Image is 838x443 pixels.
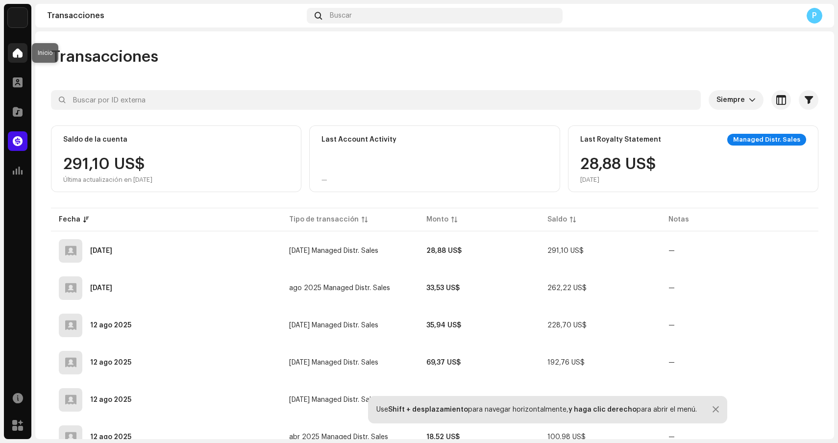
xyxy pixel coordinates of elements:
[330,12,352,20] span: Buscar
[547,359,585,366] span: 192,76 US$
[426,215,448,224] div: Monto
[90,359,131,366] div: 12 ago 2025
[547,215,567,224] div: Saldo
[749,90,756,110] div: dropdown trigger
[547,434,586,441] span: 100,98 US$
[289,434,388,441] span: abr 2025 Managed Distr. Sales
[668,359,675,366] re-a-table-badge: —
[547,285,587,292] span: 262,22 US$
[668,434,675,441] re-a-table-badge: —
[63,176,152,184] div: Última actualización en [DATE]
[388,406,468,413] strong: Shift + desplazamiento
[289,247,378,254] span: sept 2025 Managed Distr. Sales
[63,136,127,144] div: Saldo de la cuenta
[426,322,461,329] strong: 35,94 US$
[426,285,460,292] strong: 33,53 US$
[426,434,460,441] strong: 18,52 US$
[426,359,461,366] strong: 69,37 US$
[51,90,701,110] input: Buscar por ID externa
[547,247,584,254] span: 291,10 US$
[289,215,359,224] div: Tipo de transacción
[90,396,131,403] div: 12 ago 2025
[727,134,806,146] div: Managed Distr. Sales
[668,322,675,329] re-a-table-badge: —
[289,322,378,329] span: jul 2025 Managed Distr. Sales
[668,285,675,292] re-a-table-badge: —
[90,322,131,329] div: 12 ago 2025
[376,406,697,414] div: Use para navegar horizontalmente, para abrir el menú.
[289,285,390,292] span: ago 2025 Managed Distr. Sales
[59,215,80,224] div: Fecha
[51,47,158,67] span: Transacciones
[90,285,112,292] div: 4 sept 2025
[47,12,303,20] div: Transacciones
[568,406,637,413] strong: y haga clic derecho
[668,247,675,254] re-a-table-badge: —
[580,176,656,184] div: [DATE]
[90,434,131,441] div: 12 ago 2025
[580,136,661,144] div: Last Royalty Statement
[8,8,27,27] img: b0ad06a2-fc67-4620-84db-15bc5929e8a0
[289,359,378,366] span: jun 2025 Managed Distr. Sales
[807,8,822,24] div: P
[426,247,462,254] strong: 28,88 US$
[321,136,396,144] div: Last Account Activity
[716,90,749,110] span: Siempre
[321,176,327,184] div: —
[90,247,112,254] div: 25 sept 2025
[289,396,378,403] span: may 2025 Managed Distr. Sales
[547,322,587,329] span: 228,70 US$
